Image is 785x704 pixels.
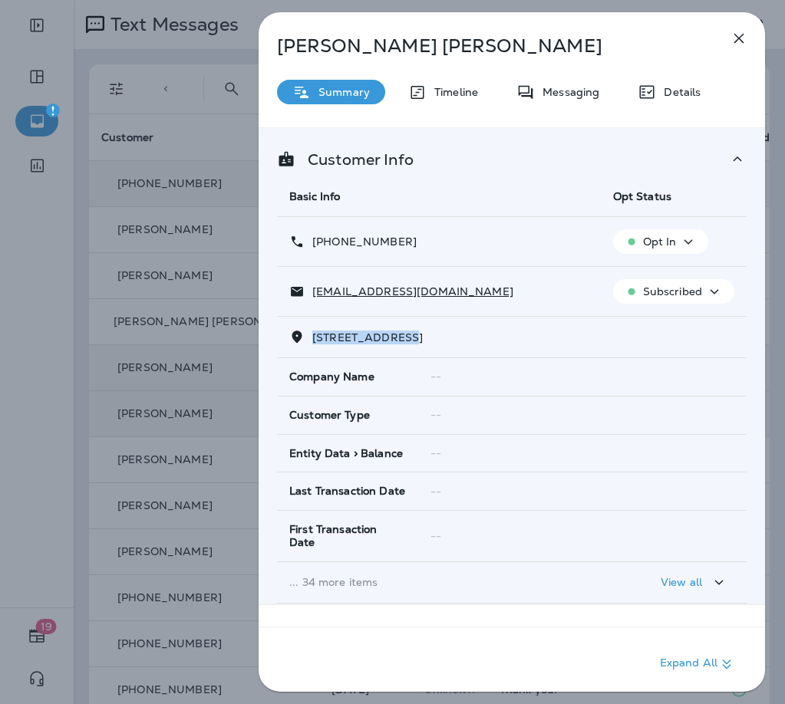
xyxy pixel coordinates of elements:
button: Subscribed [613,279,734,304]
p: Customer Info [295,153,414,166]
p: [EMAIL_ADDRESS][DOMAIN_NAME] [305,285,513,298]
span: [STREET_ADDRESS] [312,331,423,344]
p: ... 34 more items [289,576,589,588]
span: Customer Type [289,409,370,422]
span: Company Name [289,370,374,383]
span: Last Transaction Date [289,485,405,498]
span: -- [430,485,441,498]
p: [PHONE_NUMBER] [305,235,417,248]
p: Summary [311,86,370,98]
span: -- [430,408,441,422]
p: Expand All [660,655,736,673]
p: Timeline [427,86,478,98]
span: Entity Data > Balance [289,447,403,460]
span: -- [430,446,441,460]
span: First Transaction Date [289,523,406,549]
span: Opt Status [613,189,671,203]
span: -- [430,370,441,383]
p: Messaging [535,86,599,98]
button: Expand All [654,650,742,678]
p: View all [661,576,702,588]
p: [PERSON_NAME] [PERSON_NAME] [277,35,696,57]
p: Subscribed [643,285,702,298]
p: Details [656,86,701,98]
button: Opt In [613,229,709,254]
button: View all [655,568,734,597]
span: -- [430,529,441,543]
p: Opt In [643,235,677,248]
span: Basic Info [289,189,340,203]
